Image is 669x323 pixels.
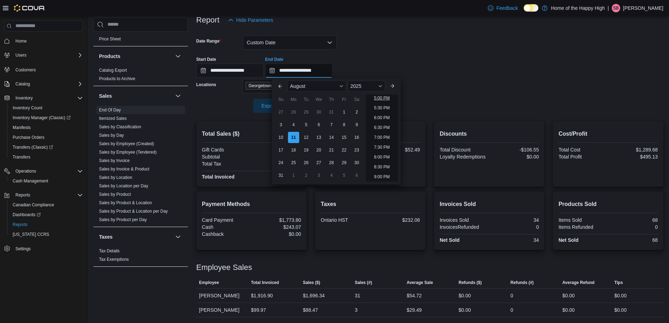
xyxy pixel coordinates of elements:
[440,130,539,138] h2: Discounts
[99,36,121,42] span: Price Sheet
[15,246,31,252] span: Settings
[10,201,57,209] a: Canadian Compliance
[99,116,127,121] span: Itemized Sales
[288,94,299,105] div: Mo
[7,210,86,220] a: Dashboards
[251,280,279,285] span: Total Invoiced
[613,4,619,12] span: SB
[174,92,182,100] button: Sales
[99,192,131,197] a: Sales by Product
[13,244,83,253] span: Settings
[558,217,606,223] div: Items Sold
[99,116,127,121] a: Itemized Sales
[558,237,578,243] strong: Net Sold
[1,93,86,103] button: Inventory
[99,257,129,262] span: Tax Exemptions
[253,224,301,230] div: $243.07
[10,104,83,112] span: Inventory Count
[99,53,120,60] h3: Products
[558,154,606,160] div: Total Profit
[301,132,312,143] div: day-12
[13,144,53,150] span: Transfers (Classic)
[196,38,221,44] label: Date Range
[371,114,393,122] li: 6:00 PM
[301,106,312,118] div: day-29
[10,220,30,229] a: Reports
[351,94,362,105] div: Sa
[13,65,83,74] span: Customers
[288,170,299,181] div: day-1
[326,106,337,118] div: day-31
[13,191,33,199] button: Reports
[253,99,293,113] button: Export
[251,291,273,300] div: $1,916.90
[10,123,83,132] span: Manifests
[562,280,595,285] span: Average Refund
[301,157,312,168] div: day-26
[174,52,182,60] button: Products
[13,178,48,184] span: Cash Management
[275,106,363,182] div: August, 2025
[351,119,362,130] div: day-9
[10,133,47,142] a: Purchase Orders
[99,150,157,155] a: Sales by Employee (Tendered)
[407,291,422,300] div: $54.72
[251,306,266,314] div: $99.97
[13,222,27,227] span: Reports
[253,231,301,237] div: $0.00
[4,33,83,272] nav: Complex example
[339,144,350,156] div: day-22
[13,154,30,160] span: Transfers
[15,192,30,198] span: Reports
[257,99,288,113] span: Export
[558,224,606,230] div: Items Refunded
[99,200,152,205] a: Sales by Product & Location
[371,163,393,171] li: 8:30 PM
[440,200,539,208] h2: Invoices Sold
[196,263,252,272] h3: Employee Sales
[202,161,250,167] div: Total Tax
[199,280,219,285] span: Employee
[371,143,393,151] li: 7:30 PM
[99,149,157,155] span: Sales by Employee (Tendered)
[13,51,83,59] span: Users
[7,142,86,152] a: Transfers (Classic)
[301,119,312,130] div: day-5
[99,183,148,189] span: Sales by Location per Day
[13,202,54,208] span: Canadian Compliance
[326,119,337,130] div: day-7
[562,291,575,300] div: $0.00
[99,53,172,60] button: Products
[558,130,658,138] h2: Cost/Profit
[350,83,361,89] span: 2025
[13,167,39,175] button: Operations
[10,230,52,239] a: [US_STATE] CCRS
[10,211,83,219] span: Dashboards
[10,211,44,219] a: Dashboards
[99,133,124,138] span: Sales by Day
[99,107,121,113] span: End Of Day
[339,119,350,130] div: day-8
[10,133,83,142] span: Purchase Orders
[93,66,188,86] div: Products
[99,76,135,82] span: Products to Archive
[99,175,132,180] span: Sales by Location
[387,80,398,92] button: Next month
[99,217,147,222] a: Sales by Product per Day
[326,157,337,168] div: day-28
[236,17,273,24] span: Hide Parameters
[10,177,83,185] span: Cash Management
[371,153,393,161] li: 8:00 PM
[10,230,83,239] span: Washington CCRS
[99,67,127,73] span: Catalog Export
[243,35,337,50] button: Custom Date
[491,147,539,153] div: -$106.55
[13,51,29,59] button: Users
[202,154,250,160] div: Subtotal
[326,94,337,105] div: Th
[13,125,31,130] span: Manifests
[99,141,154,146] a: Sales by Employee (Created)
[440,154,488,160] div: Loyalty Redemptions
[196,57,216,62] label: Start Date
